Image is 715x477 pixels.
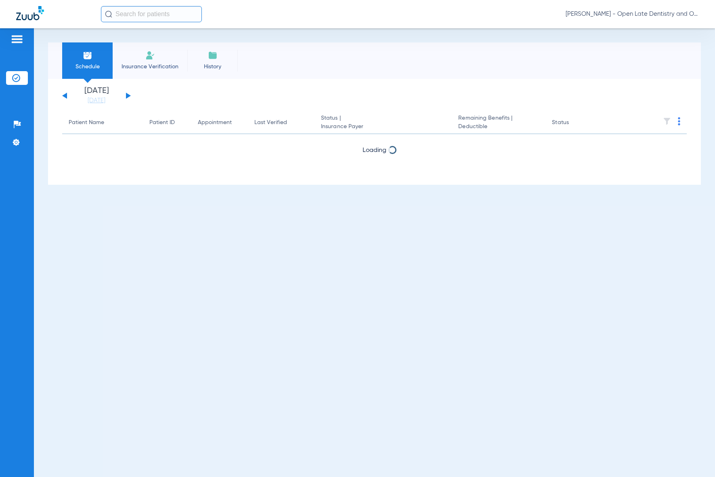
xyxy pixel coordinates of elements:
img: hamburger-icon [10,34,23,44]
img: filter.svg [663,117,671,125]
div: Appointment [198,118,241,127]
span: Deductible [458,122,539,131]
img: group-dot-blue.svg [678,117,680,125]
div: Last Verified [254,118,287,127]
div: Patient ID [149,118,175,127]
div: Patient ID [149,118,185,127]
img: Search Icon [105,11,112,18]
th: Remaining Benefits | [452,112,545,134]
th: Status | [315,112,452,134]
img: History [208,51,218,60]
div: Patient Name [69,118,136,127]
span: Loading [363,147,386,154]
span: Insurance Verification [119,63,181,71]
img: Zuub Logo [16,6,44,20]
span: History [193,63,232,71]
img: Manual Insurance Verification [145,51,155,60]
span: [PERSON_NAME] - Open Late Dentistry and Orthodontics [566,10,699,18]
div: Appointment [198,118,232,127]
div: Last Verified [254,118,308,127]
th: Status [545,112,600,134]
span: Insurance Payer [321,122,445,131]
img: Schedule [83,51,92,60]
a: [DATE] [72,97,121,105]
div: Patient Name [69,118,104,127]
li: [DATE] [72,87,121,105]
span: Schedule [68,63,107,71]
input: Search for patients [101,6,202,22]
